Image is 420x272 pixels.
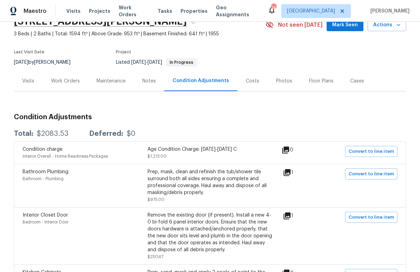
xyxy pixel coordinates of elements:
[309,78,334,85] div: Floor Plans
[348,170,394,178] span: Convert to line item
[119,4,149,18] span: Work Orders
[23,169,68,174] span: Bathroom Plumbing
[131,60,146,65] span: [DATE]
[148,212,272,253] div: Remove the existing door (if present). Install a new 4-0 bi-fold 6 panel interior doors. Ensure t...
[368,19,406,32] button: Actions
[24,8,47,15] span: Maestro
[148,198,165,202] span: $975.00
[216,4,259,18] span: Geo Assignments
[23,154,108,158] span: Interior Overall - Home Readiness Packages
[173,77,229,84] div: Condition Adjustments
[14,130,33,137] div: Total:
[14,60,28,65] span: [DATE]
[37,130,68,137] div: $2083.53
[148,146,272,153] div: Age Condition Charge: [DATE]-[DATE] C
[148,255,163,259] span: $250.67
[345,212,397,223] button: Convert to line item
[148,154,167,158] span: $1,213.00
[348,148,394,156] span: Convert to line item
[66,8,81,15] span: Visits
[283,168,316,177] div: 1
[96,78,126,85] div: Maintenance
[14,114,406,121] h3: Condition Adjustments
[142,78,156,85] div: Notes
[327,19,363,32] button: Mark Seen
[345,168,397,179] button: Convert to line item
[127,130,135,137] div: $0
[287,8,335,15] span: [GEOGRAPHIC_DATA]
[148,60,162,65] span: [DATE]
[89,130,123,137] div: Deferred:
[23,220,68,224] span: Bedroom - Interior Door
[14,58,79,67] div: by [PERSON_NAME]
[167,60,196,64] span: In Progress
[89,8,110,15] span: Projects
[278,21,322,28] span: Not seen [DATE]
[14,30,266,37] span: 3 Beds | 2 Baths | Total: 1594 ft² | Above Grade: 953 ft² | Basement Finished: 641 ft² | 1955
[51,78,80,85] div: Work Orders
[368,8,410,15] span: [PERSON_NAME]
[131,60,162,65] span: -
[23,213,68,218] span: Interior Closet Door
[332,21,358,29] span: Mark Seen
[22,78,34,85] div: Visits
[158,9,172,14] span: Tasks
[148,168,272,196] div: Prep, mask, clean and refinish the tub/shower tile surround both all sides ensuring a complete an...
[282,146,316,154] div: 0
[283,212,316,220] div: 1
[180,8,208,15] span: Properties
[271,4,276,11] div: 14
[116,60,197,65] span: Listed
[276,78,292,85] div: Photos
[116,50,131,54] span: Project
[14,50,44,54] span: Last Visit Date
[345,146,397,157] button: Convert to line item
[348,213,394,221] span: Convert to line item
[350,78,364,85] div: Cases
[373,21,401,29] span: Actions
[23,177,64,181] span: Bathroom - Plumbing
[23,147,62,152] span: Condition charge
[246,78,259,85] div: Costs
